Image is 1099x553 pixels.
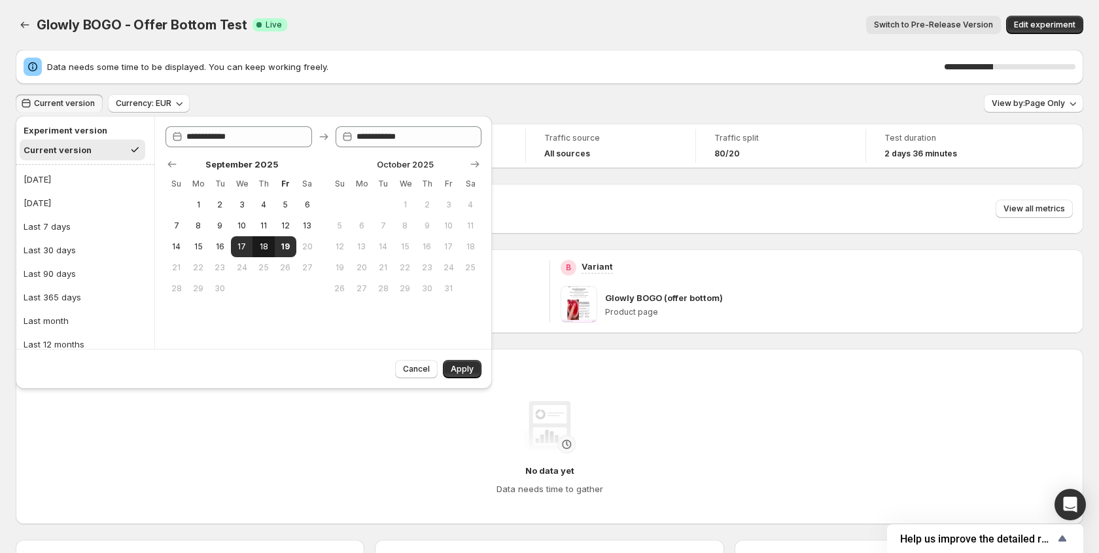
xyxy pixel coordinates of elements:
[24,338,84,351] div: Last 12 months
[266,20,282,30] span: Live
[443,179,454,189] span: Fr
[275,236,296,257] button: End of range Today Friday September 19 2025
[394,236,416,257] button: Wednesday October 15 2025
[296,194,318,215] button: Saturday September 6 2025
[443,241,454,252] span: 17
[20,169,150,190] button: [DATE]
[465,241,476,252] span: 18
[166,278,187,299] button: Sunday September 28 2025
[714,149,740,159] span: 80/20
[329,173,351,194] th: Sunday
[544,149,590,159] h4: All sources
[171,283,182,294] span: 28
[438,236,459,257] button: Friday October 17 2025
[187,257,209,278] button: Monday September 22 2025
[605,291,723,304] p: Glowly BOGO (offer bottom)
[421,241,432,252] span: 16
[116,98,171,109] span: Currency: EUR
[465,200,476,210] span: 4
[275,173,296,194] th: Friday
[377,283,389,294] span: 28
[192,241,203,252] span: 15
[24,314,69,327] div: Last month
[416,257,438,278] button: Thursday October 23 2025
[209,236,231,257] button: Tuesday September 16 2025
[20,216,150,237] button: Last 7 days
[605,307,1073,317] p: Product page
[231,215,253,236] button: Wednesday September 10 2025
[438,278,459,299] button: Friday October 31 2025
[192,200,203,210] span: 1
[236,179,247,189] span: We
[866,16,1001,34] button: Switch to Pre-Release Version
[421,221,432,231] span: 9
[351,173,372,194] th: Monday
[26,359,1073,372] h2: Performance over time
[525,464,574,477] h4: No data yet
[166,257,187,278] button: Sunday September 21 2025
[231,194,253,215] button: Wednesday September 3 2025
[20,139,145,160] button: Current version
[34,98,95,109] span: Current version
[215,179,226,189] span: Tu
[416,173,438,194] th: Thursday
[377,221,389,231] span: 7
[215,262,226,273] span: 23
[416,215,438,236] button: Thursday October 9 2025
[443,360,481,378] button: Apply
[421,179,432,189] span: Th
[400,179,411,189] span: We
[192,262,203,273] span: 22
[231,257,253,278] button: Wednesday September 24 2025
[400,200,411,210] span: 1
[900,533,1055,545] span: Help us improve the detailed report for A/B campaigns
[108,94,190,113] button: Currency: EUR
[443,283,454,294] span: 31
[280,221,291,231] span: 12
[356,179,367,189] span: Mo
[166,173,187,194] th: Sunday
[377,179,389,189] span: Tu
[334,241,345,252] span: 12
[258,179,269,189] span: Th
[884,149,957,159] span: 2 days 36 minutes
[302,221,313,231] span: 13
[460,236,481,257] button: Saturday October 18 2025
[187,173,209,194] th: Monday
[377,262,389,273] span: 21
[236,200,247,210] span: 3
[334,262,345,273] span: 19
[372,215,394,236] button: Tuesday October 7 2025
[231,236,253,257] button: Start of range Wednesday September 17 2025
[329,215,351,236] button: Sunday October 5 2025
[171,221,182,231] span: 7
[280,262,291,273] span: 26
[465,262,476,273] span: 25
[20,263,150,284] button: Last 90 days
[394,173,416,194] th: Wednesday
[984,94,1083,113] button: View by:Page Only
[416,278,438,299] button: Thursday October 30 2025
[20,310,150,331] button: Last month
[400,221,411,231] span: 8
[209,278,231,299] button: Tuesday September 30 2025
[166,236,187,257] button: Sunday September 14 2025
[47,60,945,73] span: Data needs some time to be displayed. You can keep working freely.
[302,262,313,273] span: 27
[187,236,209,257] button: Monday September 15 2025
[20,287,150,308] button: Last 365 days
[253,194,274,215] button: Thursday September 4 2025
[253,257,274,278] button: Thursday September 25 2025
[421,262,432,273] span: 23
[302,200,313,210] span: 6
[258,200,269,210] span: 4
[443,262,454,273] span: 24
[209,173,231,194] th: Tuesday
[544,133,677,143] span: Traffic source
[24,291,81,304] div: Last 365 days
[460,215,481,236] button: Saturday October 11 2025
[566,262,571,273] h2: B
[523,401,576,454] img: No data yet
[296,173,318,194] th: Saturday
[992,98,1065,109] span: View by: Page Only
